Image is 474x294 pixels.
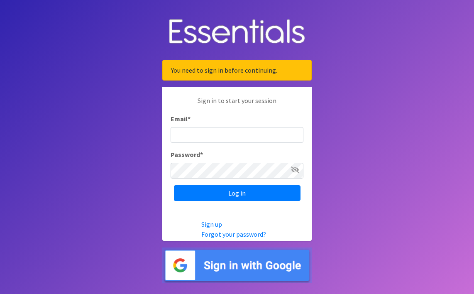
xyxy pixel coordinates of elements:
[162,247,312,284] img: Sign in with Google
[171,114,191,124] label: Email
[162,60,312,81] div: You need to sign in before continuing.
[171,149,203,159] label: Password
[174,185,301,201] input: Log in
[200,150,203,159] abbr: required
[171,96,303,114] p: Sign in to start your session
[162,11,312,54] img: Human Essentials
[188,115,191,123] abbr: required
[201,220,222,228] a: Sign up
[201,230,266,238] a: Forgot your password?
